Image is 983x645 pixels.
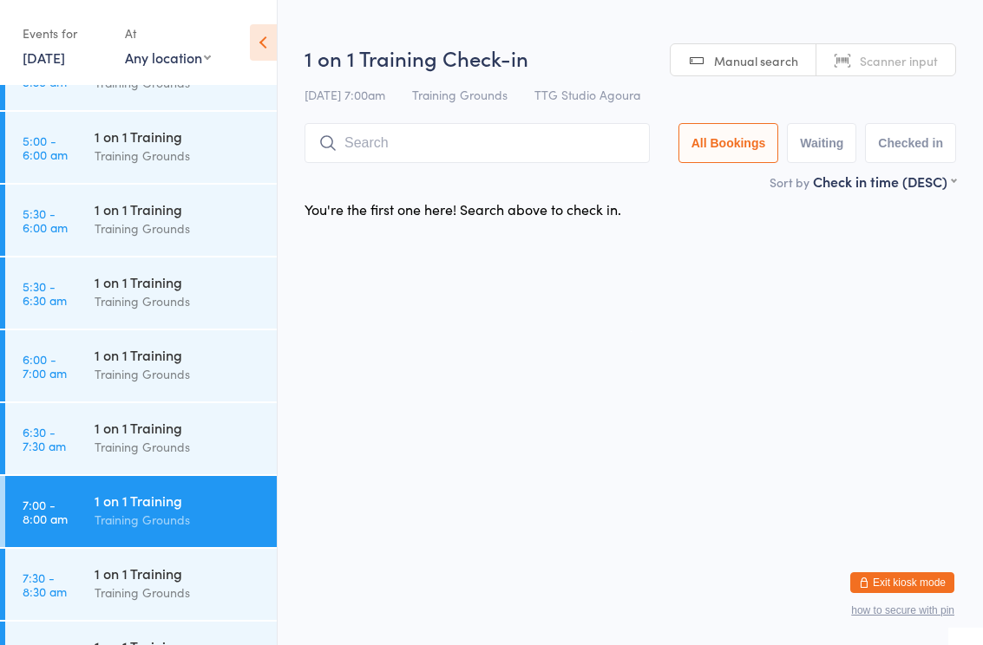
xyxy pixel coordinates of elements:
a: 7:00 -8:00 am1 on 1 TrainingTraining Grounds [5,476,277,547]
div: Events for [23,19,108,48]
a: [DATE] [23,48,65,67]
button: how to secure with pin [851,604,954,616]
div: At [125,19,211,48]
a: 6:30 -7:30 am1 on 1 TrainingTraining Grounds [5,403,277,474]
div: 1 on 1 Training [95,491,262,510]
div: Training Grounds [95,510,262,530]
time: 7:30 - 8:30 am [23,570,67,598]
div: You're the first one here! Search above to check in. [305,199,621,218]
div: Training Grounds [95,291,262,311]
input: Search [305,123,650,163]
button: Waiting [787,123,856,163]
div: Training Grounds [95,583,262,603]
button: Exit kiosk mode [850,572,954,593]
div: Training Grounds [95,437,262,457]
div: 1 on 1 Training [95,199,262,218]
div: 1 on 1 Training [95,272,262,291]
time: 6:00 - 7:00 am [23,352,67,380]
h2: 1 on 1 Training Check-in [305,43,956,72]
span: Manual search [714,52,798,69]
span: TTG Studio Agoura [534,86,640,103]
time: 7:00 - 8:00 am [23,498,68,525]
div: 1 on 1 Training [95,418,262,437]
time: 5:30 - 6:30 am [23,279,67,307]
a: 5:00 -6:00 am1 on 1 TrainingTraining Grounds [5,112,277,183]
div: 1 on 1 Training [95,345,262,364]
div: Training Grounds [95,218,262,238]
div: 1 on 1 Training [95,564,262,583]
a: 7:30 -8:30 am1 on 1 TrainingTraining Grounds [5,549,277,620]
time: 5:00 - 6:00 am [23,134,68,161]
div: Training Grounds [95,146,262,166]
a: 5:30 -6:30 am1 on 1 TrainingTraining Grounds [5,257,277,329]
span: [DATE] 7:00am [305,86,385,103]
span: Scanner input [860,52,938,69]
a: 5:30 -6:00 am1 on 1 TrainingTraining Grounds [5,185,277,256]
time: 5:30 - 6:00 am [23,206,68,234]
time: 5:00 - 5:30 am [23,61,67,88]
div: Training Grounds [95,364,262,384]
button: All Bookings [678,123,779,163]
div: Check in time (DESC) [813,172,956,191]
div: 1 on 1 Training [95,127,262,146]
span: Training Grounds [412,86,508,103]
button: Checked in [865,123,956,163]
time: 6:30 - 7:30 am [23,425,66,453]
a: 6:00 -7:00 am1 on 1 TrainingTraining Grounds [5,330,277,401]
div: Any location [125,48,211,67]
label: Sort by [770,173,809,191]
